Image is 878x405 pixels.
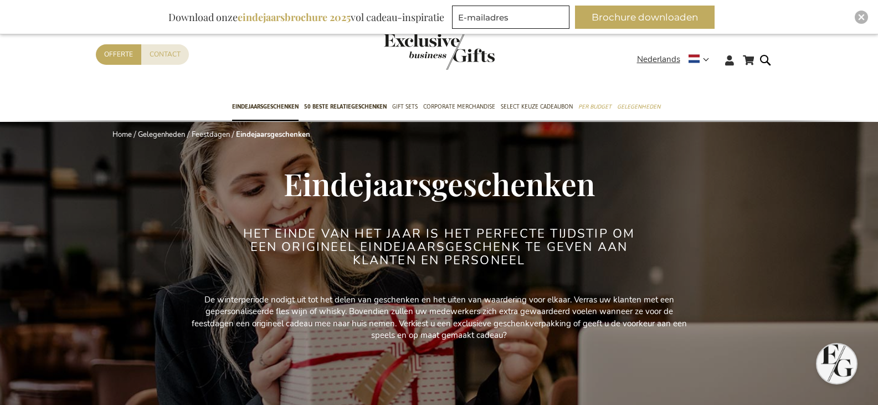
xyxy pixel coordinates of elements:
[96,44,141,65] a: Offerte
[190,294,689,342] p: De winterperiode nodigt uit tot het delen van geschenken en het uiten van waardering voor elkaar....
[138,130,185,140] a: Gelegenheden
[163,6,449,29] div: Download onze vol cadeau-inspiratie
[452,6,573,32] form: marketing offers and promotions
[637,53,680,66] span: Nederlands
[575,6,715,29] button: Brochure downloaden
[232,101,299,112] span: Eindejaarsgeschenken
[232,227,647,268] h2: Het einde van het jaar is het perfecte tijdstip om een origineel eindejaarsgeschenk te geven aan ...
[392,101,418,112] span: Gift Sets
[304,101,387,112] span: 50 beste relatiegeschenken
[501,101,573,112] span: Select Keuze Cadeaubon
[284,163,595,204] span: Eindejaarsgeschenken
[384,33,495,70] img: Exclusive Business gifts logo
[858,14,865,20] img: Close
[578,101,612,112] span: Per Budget
[141,44,189,65] a: Contact
[452,6,569,29] input: E-mailadres
[617,101,660,112] span: Gelegenheden
[637,53,716,66] div: Nederlands
[238,11,351,24] b: eindejaarsbrochure 2025
[384,33,439,70] a: store logo
[236,130,310,140] strong: Eindejaarsgeschenken
[423,101,495,112] span: Corporate Merchandise
[112,130,132,140] a: Home
[855,11,868,24] div: Close
[192,130,230,140] a: Feestdagen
